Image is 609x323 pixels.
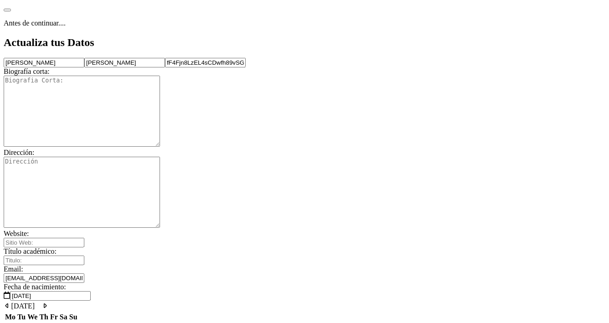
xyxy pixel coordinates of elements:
[4,256,84,265] input: Titulo:
[4,230,29,237] label: Website:
[39,313,49,322] th: Th
[4,58,84,67] input: Apellidos:
[165,58,246,67] input: Username:
[11,302,42,311] td: [DATE]
[84,58,165,67] input: Nombres:
[4,67,50,75] label: Biografía corta:
[4,247,57,255] label: Título académico:
[50,313,58,322] th: Fr
[4,19,605,27] p: Antes de continuar....
[69,313,78,322] th: Su
[4,238,84,247] input: Sitio Web:
[17,313,26,322] th: Tu
[4,149,35,156] label: Dirección:
[4,36,605,49] h2: Actualiza tus Datos
[4,265,23,273] label: Email:
[4,273,84,283] input: Correo Electronico:
[4,283,66,291] label: Fecha de nacimiento:
[27,313,38,322] th: We
[10,291,91,301] input: Fecha de Nacimiento:
[59,313,68,322] th: Sa
[5,313,16,322] th: Mo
